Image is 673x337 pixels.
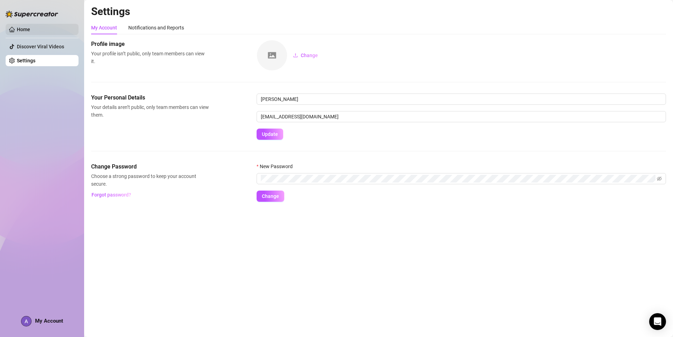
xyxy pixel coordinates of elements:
label: New Password [257,163,297,170]
img: logo-BBDzfeDw.svg [6,11,58,18]
img: square-placeholder.png [257,40,287,70]
span: Your Personal Details [91,94,209,102]
span: Your profile isn’t public, only team members can view it. [91,50,209,65]
span: eye-invisible [657,176,662,181]
span: Your details aren’t public, only team members can view them. [91,103,209,119]
a: Home [17,27,30,32]
span: Change Password [91,163,209,171]
h2: Settings [91,5,666,18]
button: Change [257,191,284,202]
span: Change [301,53,318,58]
button: Forgot password? [91,189,131,200]
button: Change [287,50,324,61]
a: Discover Viral Videos [17,44,64,49]
span: upload [293,53,298,58]
span: Choose a strong password to keep your account secure. [91,172,209,188]
span: My Account [35,318,63,324]
button: Update [257,129,283,140]
span: Profile image [91,40,209,48]
a: Settings [17,58,35,63]
input: Enter name [257,94,666,105]
input: Enter new email [257,111,666,122]
div: My Account [91,24,117,32]
div: Notifications and Reports [128,24,184,32]
input: New Password [261,175,655,183]
span: Update [262,131,278,137]
span: Forgot password? [91,192,131,198]
img: ACg8ocKkZOWv23Es_SjmhKTCu5fzcsMF_iW_PMaebwAYR1cHNBoZnw=s96-c [21,316,31,326]
div: Open Intercom Messenger [649,313,666,330]
span: Change [262,193,279,199]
